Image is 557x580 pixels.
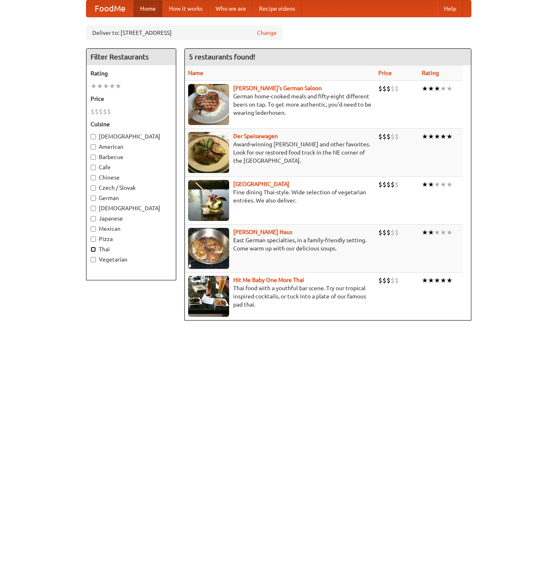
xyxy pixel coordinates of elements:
input: Barbecue [91,155,96,160]
label: Mexican [91,225,172,233]
a: Name [188,70,203,76]
input: Chinese [91,175,96,180]
li: ★ [434,180,440,189]
input: Cafe [91,165,96,170]
p: Thai food with a youthful bar scene. Try our tropical inspired cocktails, or tuck into a plate of... [188,284,372,309]
li: ★ [422,180,428,189]
li: $ [99,107,103,116]
li: $ [391,228,395,237]
li: ★ [440,132,446,141]
label: Thai [91,245,172,253]
label: [DEMOGRAPHIC_DATA] [91,204,172,212]
a: Der Speisewagen [233,133,278,139]
li: ★ [115,82,121,91]
a: FoodMe [86,0,134,17]
li: ★ [422,228,428,237]
a: Who we are [209,0,252,17]
a: [PERSON_NAME] Haus [233,229,292,235]
label: Chinese [91,173,172,182]
li: ★ [446,180,452,189]
label: Pizza [91,235,172,243]
li: $ [391,84,395,93]
li: ★ [103,82,109,91]
li: $ [107,107,111,116]
li: ★ [434,132,440,141]
li: ★ [428,180,434,189]
a: Price [378,70,392,76]
li: ★ [428,84,434,93]
p: Fine dining Thai-style. Wide selection of vegetarian entrées. We also deliver. [188,188,372,205]
li: ★ [97,82,103,91]
li: ★ [446,276,452,285]
li: ★ [440,276,446,285]
input: Pizza [91,237,96,242]
li: ★ [440,84,446,93]
label: Vegetarian [91,255,172,264]
li: $ [382,84,386,93]
li: ★ [446,84,452,93]
li: $ [391,276,395,285]
label: German [91,194,172,202]
label: [DEMOGRAPHIC_DATA] [91,132,172,141]
li: $ [395,132,399,141]
input: German [91,196,96,201]
a: [PERSON_NAME]'s German Saloon [233,85,322,91]
li: ★ [428,228,434,237]
li: $ [382,228,386,237]
img: babythai.jpg [188,276,229,317]
a: Change [257,29,277,37]
li: ★ [440,228,446,237]
h5: Price [91,95,172,103]
p: East German specialties, in a family-friendly setting. Come warm up with our delicious soups. [188,236,372,252]
li: ★ [422,132,428,141]
label: Cafe [91,163,172,171]
li: ★ [446,132,452,141]
input: [DEMOGRAPHIC_DATA] [91,134,96,139]
a: Help [437,0,463,17]
li: ★ [109,82,115,91]
input: Mexican [91,226,96,232]
li: $ [386,84,391,93]
a: [GEOGRAPHIC_DATA] [233,181,289,187]
li: ★ [422,84,428,93]
li: ★ [428,276,434,285]
label: American [91,143,172,151]
li: $ [386,228,391,237]
label: Czech / Slovak [91,184,172,192]
input: American [91,144,96,150]
li: ★ [91,82,97,91]
div: Deliver to: [STREET_ADDRESS] [86,25,283,40]
li: $ [386,180,391,189]
h4: Filter Restaurants [86,49,176,65]
li: $ [386,132,391,141]
input: Thai [91,247,96,252]
p: German home-cooked meals and fifty-eight different beers on tap. To get more authentic, you'd nee... [188,92,372,117]
li: $ [95,107,99,116]
li: $ [378,84,382,93]
label: Japanese [91,214,172,223]
li: $ [382,132,386,141]
li: $ [382,180,386,189]
a: How it works [162,0,209,17]
label: Barbecue [91,153,172,161]
a: Recipe videos [252,0,302,17]
li: ★ [440,180,446,189]
img: esthers.jpg [188,84,229,125]
li: $ [378,276,382,285]
li: $ [395,276,399,285]
li: ★ [422,276,428,285]
li: $ [382,276,386,285]
a: Hit Me Baby One More Thai [233,277,304,283]
h5: Cuisine [91,120,172,128]
li: ★ [428,132,434,141]
input: Vegetarian [91,257,96,262]
img: speisewagen.jpg [188,132,229,173]
input: Czech / Slovak [91,185,96,191]
li: $ [391,180,395,189]
ng-pluralize: 5 restaurants found! [189,53,255,61]
li: $ [386,276,391,285]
